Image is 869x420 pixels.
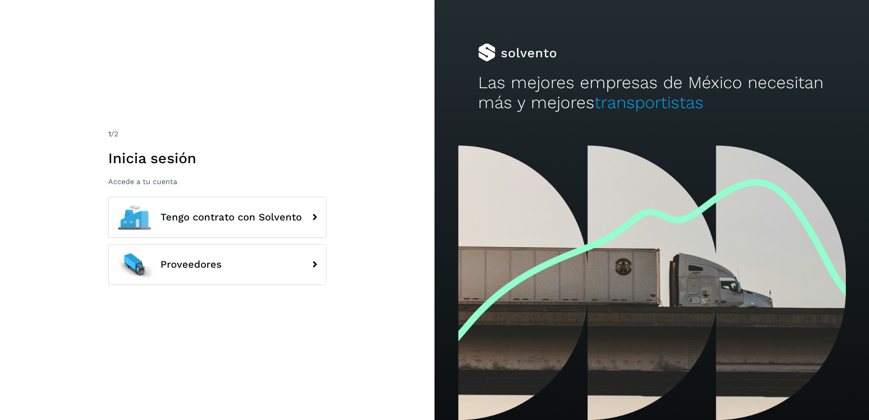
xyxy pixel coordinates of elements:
[108,150,326,167] h1: Inicia sesión
[160,259,222,270] span: Proveedores
[108,197,326,238] button: Tengo contrato con Solvento
[108,177,326,186] p: Accede a tu cuenta
[160,212,302,223] span: Tengo contrato con Solvento
[108,244,326,285] button: Proveedores
[478,73,826,113] h2: Las mejores empresas de México necesitan más y mejores
[108,130,111,138] span: 1
[594,93,704,112] span: transportistas
[108,129,326,140] div: /2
